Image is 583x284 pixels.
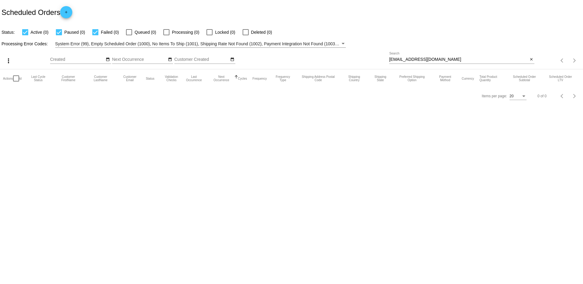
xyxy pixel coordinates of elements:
[462,77,474,80] button: Change sorting for CurrencyIso
[3,69,13,88] mat-header-cell: Actions
[510,94,527,99] mat-select: Items per page:
[5,57,12,64] mat-icon: more_vert
[210,75,232,82] button: Change sorting for NextOccurrenceUtc
[2,6,72,18] h2: Scheduled Orders
[106,57,110,62] mat-icon: date_range
[272,75,294,82] button: Change sorting for FrequencyType
[27,75,49,82] button: Change sorting for LastProcessingCycleId
[64,29,85,36] span: Paused (0)
[87,75,114,82] button: Change sorting for CustomerLastName
[19,77,22,80] button: Change sorting for Id
[2,30,15,35] span: Status:
[63,10,70,17] mat-icon: add
[135,29,156,36] span: Queued (0)
[556,90,568,102] button: Previous page
[172,29,199,36] span: Processing (0)
[2,41,48,46] span: Processing Error Codes:
[537,94,547,98] div: 0 of 0
[395,75,429,82] button: Change sorting for PreferredShippingOption
[55,75,82,82] button: Change sorting for CustomerFirstName
[183,75,205,82] button: Change sorting for LastOccurrenceUtc
[238,77,247,80] button: Change sorting for Cycles
[119,75,140,82] button: Change sorting for CustomerEmail
[556,54,568,67] button: Previous page
[389,57,528,62] input: Search
[50,57,105,62] input: Created
[479,69,508,88] mat-header-cell: Total Product Quantity
[528,57,534,63] button: Clear
[174,57,229,62] input: Customer Created
[251,29,272,36] span: Deleted (0)
[112,57,167,62] input: Next Occurrence
[529,57,534,62] mat-icon: close
[299,75,337,82] button: Change sorting for ShippingPostcode
[31,29,49,36] span: Active (0)
[568,54,581,67] button: Next page
[434,75,456,82] button: Change sorting for PaymentMethod.Type
[371,75,390,82] button: Change sorting for ShippingState
[215,29,235,36] span: Locked (0)
[168,57,172,62] mat-icon: date_range
[482,94,507,98] div: Items per page:
[568,90,581,102] button: Next page
[101,29,119,36] span: Failed (0)
[55,40,346,48] mat-select: Filter by Processing Error Codes
[160,69,183,88] mat-header-cell: Validation Checks
[230,57,234,62] mat-icon: date_range
[253,77,267,80] button: Change sorting for Frequency
[343,75,366,82] button: Change sorting for ShippingCountry
[146,77,154,80] button: Change sorting for Status
[508,75,541,82] button: Change sorting for Subtotal
[510,94,513,98] span: 20
[547,75,574,82] button: Change sorting for LifetimeValue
